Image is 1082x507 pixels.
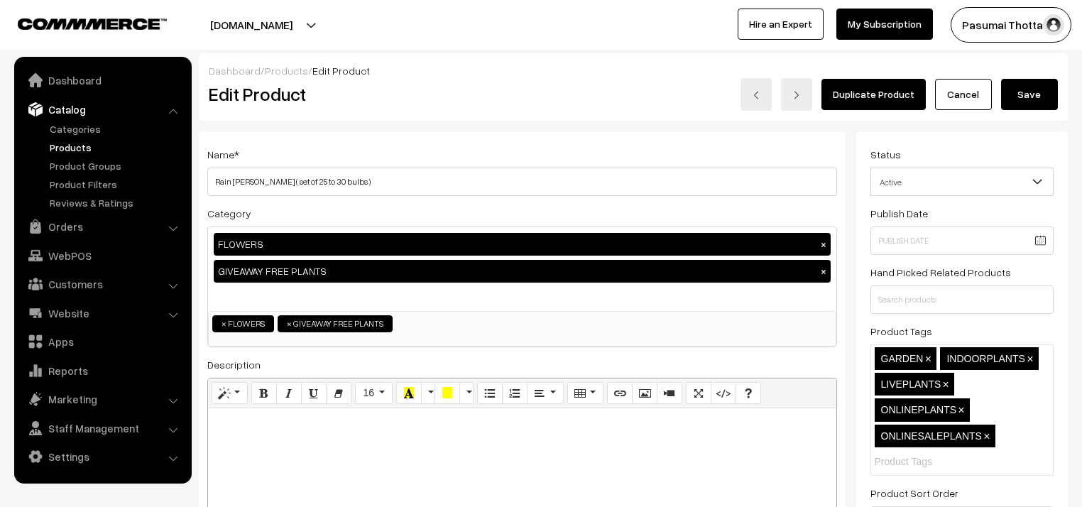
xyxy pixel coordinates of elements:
[18,214,187,239] a: Orders
[935,79,992,110] a: Cancel
[239,228,248,237] input: Set
[881,353,924,364] span: GARDEN
[870,265,1011,280] label: Hand Picked Related Products
[278,315,393,332] li: GIVEAWAY FREE PLANTS
[870,324,932,339] label: Product Tags
[477,382,503,405] button: Unordered list (CTRL+SHIFT+NUM7)
[870,486,958,501] label: Product Sort Order
[46,140,187,155] a: Products
[459,382,474,405] button: More Color
[18,358,187,383] a: Reports
[870,206,928,221] label: Publish Date
[983,430,990,442] span: ×
[355,382,393,405] button: Font Size
[46,158,187,173] a: Product Groups
[567,382,603,405] button: Table
[287,317,292,330] span: ×
[301,382,327,405] button: Underline (CTRL+U)
[752,91,760,99] img: left-arrow.png
[214,260,831,283] div: GIVEAWAY FREE PLANTS
[209,65,261,77] a: Dashboard
[881,404,957,415] span: ONLINEPLANTS
[943,378,949,391] span: ×
[212,315,274,332] li: FLOWERS
[18,97,187,122] a: Catalog
[46,177,187,192] a: Product Filters
[363,387,374,398] span: 16
[870,227,1054,255] input: Publish Date
[251,382,277,405] button: Bold (CTRL+B)
[871,170,1054,195] span: Active
[207,147,239,162] label: Name
[18,444,187,469] a: Settings
[18,415,187,441] a: Staff Management
[951,7,1071,43] button: Pasumai Thotta…
[200,227,237,241] label: Adjust
[435,382,460,405] button: Background Color
[632,382,657,405] button: Picture
[312,65,370,77] span: Edit Product
[18,67,187,93] a: Dashboard
[738,9,824,40] a: Hire an Expert
[160,7,342,43] button: [DOMAIN_NAME]
[875,454,999,469] input: Product Tags
[881,430,982,442] span: ONLINESALEPLANTS
[421,382,435,405] button: More Color
[18,18,167,29] img: COMMMERCE
[18,243,187,268] a: WebPOS
[881,378,941,390] span: LIVEPLANTS
[925,353,931,365] span: ×
[1001,79,1058,110] button: Save
[958,404,964,416] span: ×
[870,147,901,162] label: Status
[607,382,633,405] button: Link (CTRL+K)
[870,285,1054,314] input: Search products
[212,382,248,405] button: Style
[200,173,326,221] h3: Adjust Quantity
[209,63,1058,78] div: / /
[18,271,187,297] a: Customers
[817,238,830,251] button: ×
[1043,14,1064,36] img: user
[239,227,263,241] label: Set
[527,382,563,405] button: Paragraph
[18,329,187,354] a: Apps
[946,353,1024,364] span: INDOORPLANTS
[46,195,187,210] a: Reviews & Ratings
[222,317,226,330] span: ×
[686,382,711,405] button: Full Screen
[502,382,528,405] button: Ordered list (CTRL+SHIFT+NUM8)
[736,382,761,405] button: Help
[711,382,736,405] button: Code View
[46,121,187,136] a: Categories
[209,83,550,105] h2: Edit Product
[276,382,302,405] button: Italic (CTRL+I)
[200,228,209,237] input: Adjust
[817,265,830,278] button: ×
[836,9,933,40] a: My Subscription
[657,382,682,405] button: Video
[1027,353,1033,365] span: ×
[326,382,351,405] button: Remove Font Style (CTRL+\)
[870,168,1054,196] span: Active
[18,14,142,31] a: COMMMERCE
[207,357,261,372] label: Description
[265,65,308,77] a: Products
[207,168,837,196] input: Name
[396,382,422,405] button: Recent Color
[214,233,831,256] div: FLOWERS
[18,300,187,326] a: Website
[821,79,926,110] a: Duplicate Product
[18,386,187,412] a: Marketing
[792,91,801,99] img: right-arrow.png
